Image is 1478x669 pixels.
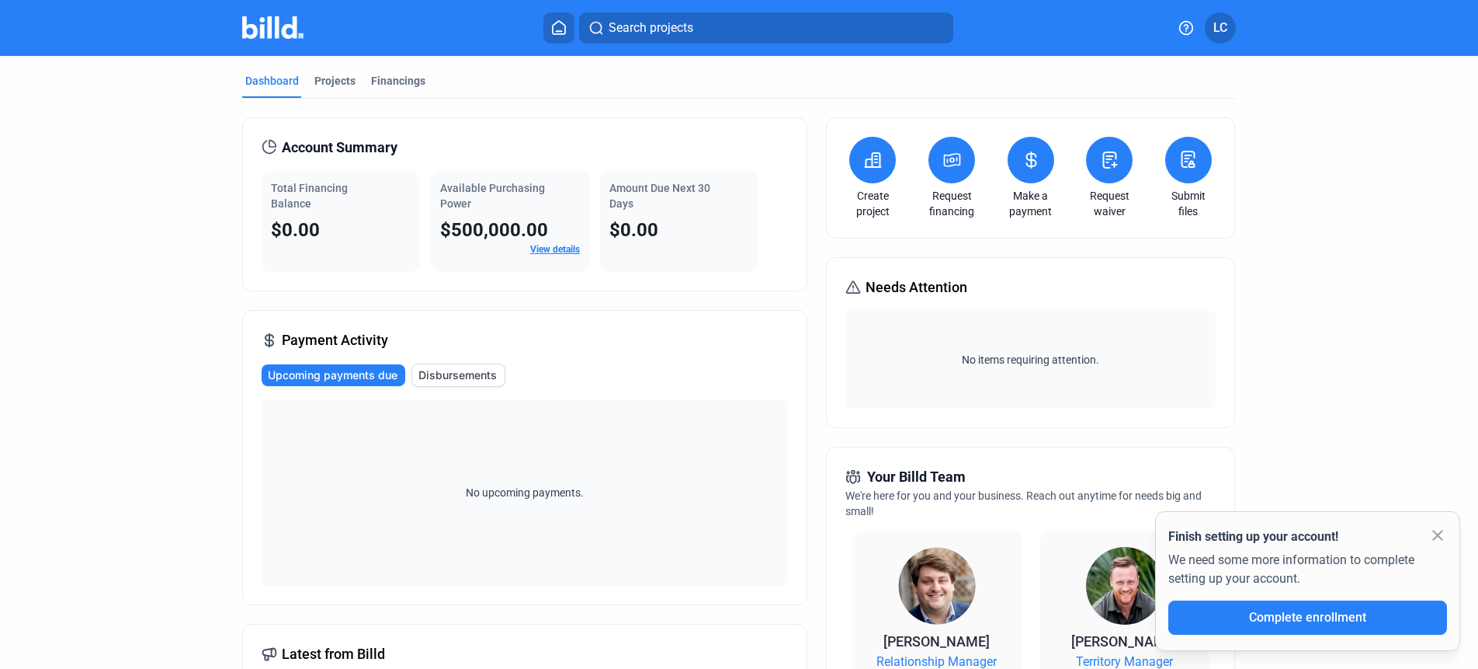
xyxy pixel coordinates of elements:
[579,12,953,44] button: Search projects
[1205,12,1236,44] button: LC
[609,219,658,241] span: $0.00
[845,490,1202,517] span: We're here for you and your business. Reach out anytime for needs big and small!
[314,73,356,89] div: Projects
[1428,526,1447,545] mat-icon: close
[1161,188,1216,219] a: Submit files
[898,547,976,625] img: Relationship Manager
[271,219,320,241] span: $0.00
[852,352,1209,368] span: No items requiring attention.
[282,137,397,159] span: Account Summary
[1168,546,1447,601] div: We need some more information to complete setting up your account.
[371,73,425,89] div: Financings
[1086,547,1164,625] img: Territory Manager
[282,643,385,665] span: Latest from Billd
[845,188,900,219] a: Create project
[1168,528,1447,546] div: Finish setting up your account!
[1168,601,1447,635] button: Complete enrollment
[242,16,304,39] img: Billd Company Logo
[883,633,990,650] span: [PERSON_NAME]
[1249,610,1366,625] span: Complete enrollment
[1213,19,1227,37] span: LC
[245,73,299,89] div: Dashboard
[866,277,967,298] span: Needs Attention
[262,364,405,386] button: Upcoming payments due
[268,368,397,383] span: Upcoming payments due
[411,364,505,387] button: Disbursements
[867,466,966,488] span: Your Billd Team
[530,244,580,255] a: View details
[440,182,545,210] span: Available Purchasing Power
[456,485,594,500] span: No upcoming payments.
[1071,633,1178,650] span: [PERSON_NAME]
[271,182,348,210] span: Total Financing Balance
[925,188,979,219] a: Request financing
[440,219,548,241] span: $500,000.00
[282,329,388,351] span: Payment Activity
[609,19,693,37] span: Search projects
[418,368,497,383] span: Disbursements
[1004,188,1058,219] a: Make a payment
[609,182,710,210] span: Amount Due Next 30 Days
[1082,188,1136,219] a: Request waiver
